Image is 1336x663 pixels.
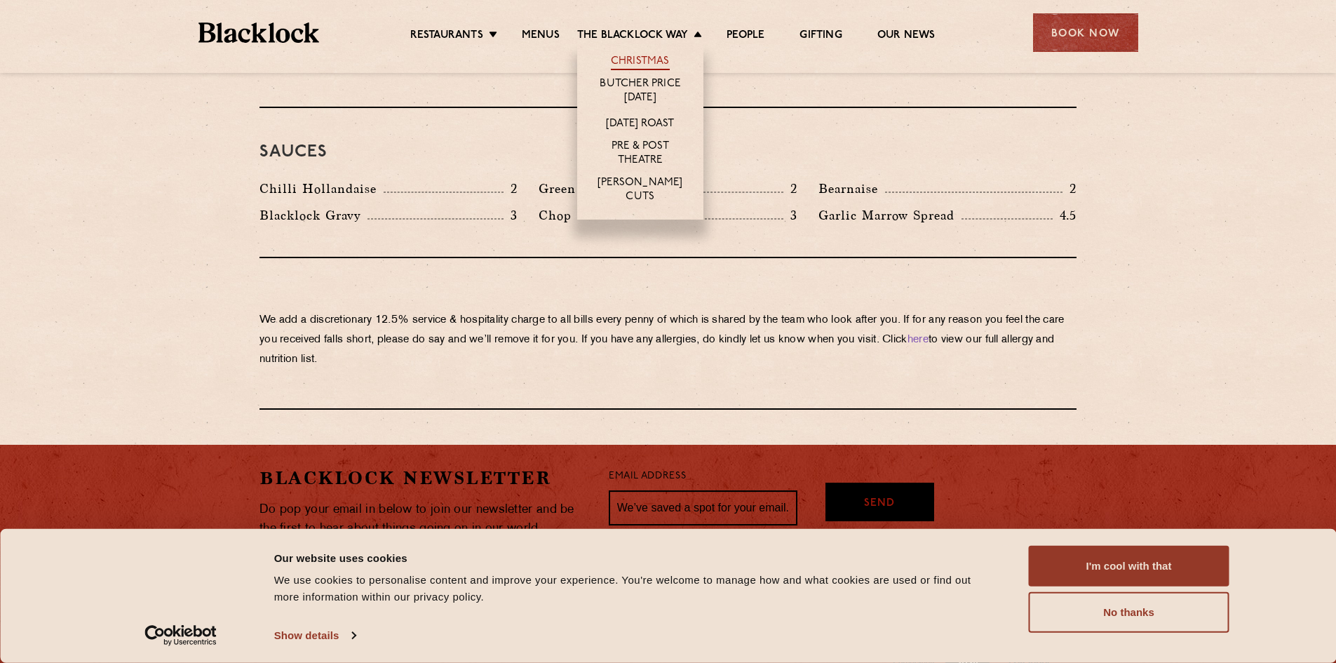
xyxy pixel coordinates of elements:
[783,180,797,198] p: 2
[119,625,242,646] a: Usercentrics Cookiebot - opens in a new window
[907,335,929,345] a: here
[259,143,1077,161] h3: Sauces
[539,179,622,199] p: Green Sauce
[611,55,670,70] a: Christmas
[410,29,483,44] a: Restaurants
[864,496,895,512] span: Send
[591,77,689,107] a: Butcher Price [DATE]
[259,179,384,199] p: Chilli Hollandaise
[504,180,518,198] p: 2
[274,572,997,605] div: We use cookies to personalise content and improve your experience. You're welcome to manage how a...
[522,29,560,44] a: Menus
[609,469,686,485] label: Email Address
[877,29,936,44] a: Our News
[1033,13,1138,52] div: Book Now
[259,206,367,225] p: Blacklock Gravy
[259,311,1077,370] p: We add a discretionary 12.5% service & hospitality charge to all bills every penny of which is sh...
[1029,546,1229,587] button: I'm cool with that
[1029,592,1229,633] button: No thanks
[539,206,618,225] p: Chop Sauce
[591,140,689,169] a: Pre & Post Theatre
[504,206,518,225] p: 3
[1053,206,1077,225] p: 4.5
[606,117,674,133] a: [DATE] Roast
[1062,180,1077,198] p: 2
[799,29,842,44] a: Gifting
[259,466,588,490] h2: Blacklock Newsletter
[727,29,764,44] a: People
[274,549,997,566] div: Our website uses cookies
[818,206,961,225] p: Garlic Marrow Spread
[198,22,320,43] img: BL_Textured_Logo-footer-cropped.svg
[818,179,885,199] p: Bearnaise
[783,206,797,225] p: 3
[259,500,588,538] p: Do pop your email in below to join our newsletter and be the first to hear about things going on ...
[609,490,797,525] input: We’ve saved a spot for your email...
[591,176,689,206] a: [PERSON_NAME] Cuts
[274,625,356,646] a: Show details
[577,29,688,44] a: The Blacklock Way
